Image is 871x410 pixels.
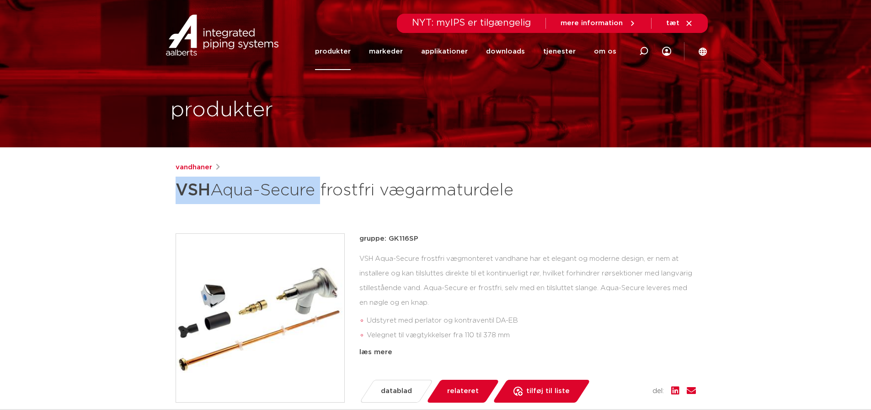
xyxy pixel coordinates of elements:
[176,234,344,402] img: Produktbillede af dele til VSH Aqua-Secure frostfri vægarmatur
[315,33,351,70] a: produkter
[666,19,693,27] a: tæt
[315,48,351,55] font: produkter
[662,33,671,70] div: min IPS
[381,388,412,394] font: datablad
[447,388,479,394] font: relateret
[412,18,531,27] font: NYT: myIPS er tilgængelig
[426,380,499,403] a: relateret
[176,182,210,199] font: VSH
[367,332,510,339] font: Velegnet til vægtykkelser fra 110 til 378 mm
[543,48,576,55] font: tjenester
[652,388,664,394] font: del:
[176,162,212,173] a: vandhaner
[210,182,513,199] font: Aqua-Secure frostfri vægarmaturdele
[359,349,392,356] font: læs mere
[369,48,403,55] font: markeder
[594,48,616,55] font: om os
[359,255,692,306] font: VSH Aqua-Secure frostfri vægmonteret vandhane har et elegant og moderne design, er nem at install...
[369,33,403,70] a: markeder
[359,235,418,242] font: gruppe: GK116SP
[421,48,468,55] font: applikationer
[666,20,679,27] font: tæt
[315,33,616,70] nav: Menu
[171,99,273,120] font: produkter
[561,20,623,27] font: mere information
[561,19,636,27] a: mere information
[421,33,468,70] a: applikationer
[526,388,570,394] font: tilføj til liste
[176,164,212,171] font: vandhaner
[486,48,525,55] font: downloads
[359,380,433,403] a: datablad
[367,317,518,324] font: Udstyret med perlator og kontraventil DA-EB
